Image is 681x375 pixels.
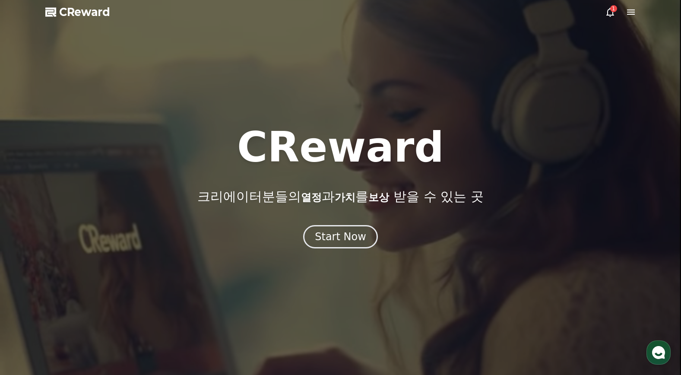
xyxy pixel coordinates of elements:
[335,191,355,203] span: 가치
[368,191,389,203] span: 보상
[303,234,378,242] a: Start Now
[57,274,111,296] a: 대화
[197,189,483,204] p: 크리에이터분들의 과 를 받을 수 있는 곳
[59,5,110,19] span: CReward
[303,225,378,248] button: Start Now
[79,287,89,294] span: 대화
[111,274,166,296] a: 설정
[27,287,32,294] span: 홈
[610,5,617,12] div: 1
[133,287,144,294] span: 설정
[605,7,615,17] a: 1
[237,127,444,168] h1: CReward
[45,5,110,19] a: CReward
[301,191,322,203] span: 열정
[3,274,57,296] a: 홈
[315,230,366,244] div: Start Now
